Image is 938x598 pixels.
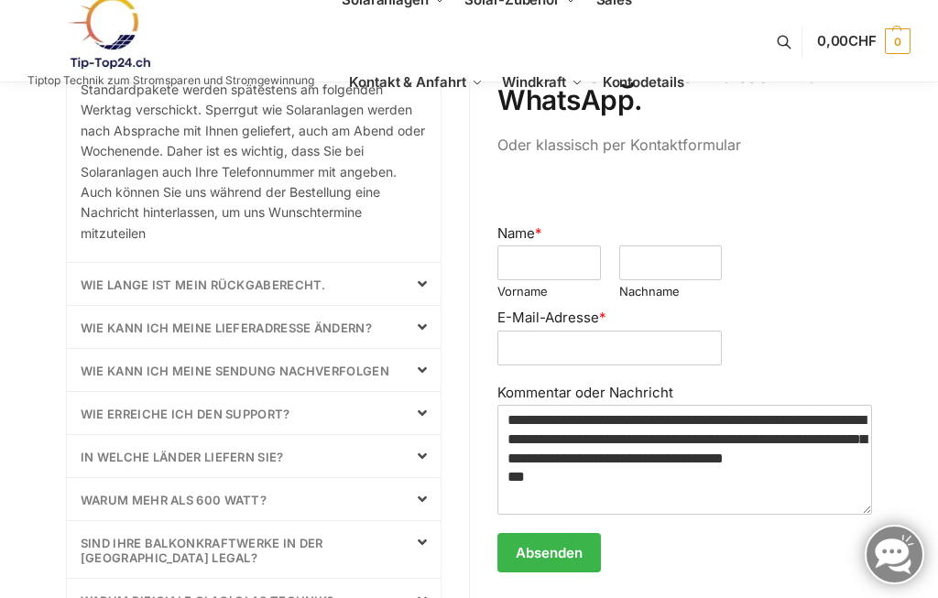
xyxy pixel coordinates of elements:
span: Kontodetails [603,73,684,91]
label: Vorname [497,284,601,299]
div: Wie lange ist mein Rückgaberecht. [67,263,441,305]
a: Wie erreiche ich den Support? [81,407,290,421]
a: Warum mehr als 600 Watt? [81,493,267,507]
p: Oder klassisch per Kontaktformular [497,134,872,158]
a: Kontakt & Anfahrt [342,41,490,124]
a: Kontodetails [594,41,691,124]
a: Wie kann ich meine Sendung nachverfolgen [81,364,389,378]
label: Name [497,224,872,243]
div: Wie erreiche ich den Support? [67,392,441,434]
span: 0 [885,28,911,54]
div: wie kann ich meine Lieferadresse ändern? [67,306,441,348]
label: E-Mail-Adresse [497,309,872,327]
a: 0,00CHF 0 [817,14,911,69]
span: 0,00 [817,32,877,49]
a: wie kann ich meine Lieferadresse ändern? [81,321,372,335]
p: Tiptop Technik zum Stromsparen und Stromgewinnung [27,75,314,86]
a: sind Ihre Balkonkraftwerke in der [GEOGRAPHIC_DATA] Legal? [81,536,323,565]
span: CHF [848,32,877,49]
a: Windkraft [495,41,591,124]
div: sind Ihre Balkonkraftwerke in der [GEOGRAPHIC_DATA] Legal? [67,521,441,578]
button: Absenden [497,533,601,572]
span: Kontakt & Anfahrt [349,73,465,91]
label: Kommentar oder Nachricht [497,384,872,402]
a: Wie lange ist mein Rückgaberecht. [81,277,326,292]
span: Windkraft [502,73,566,91]
div: Wie lange ist die Lieferzeit? [67,45,441,245]
p: Die Lieferzeit hängt vom bestellten Produkt ab. Standardpakete werden spätestens am folgenden Wer... [81,60,427,245]
div: In welche Länder liefern Sie? [67,435,441,477]
label: Nachname [619,284,723,299]
div: Wie kann ich meine Sendung nachverfolgen [67,349,441,391]
a: In welche Länder liefern Sie? [81,450,284,464]
div: Warum mehr als 600 Watt? [67,478,441,520]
